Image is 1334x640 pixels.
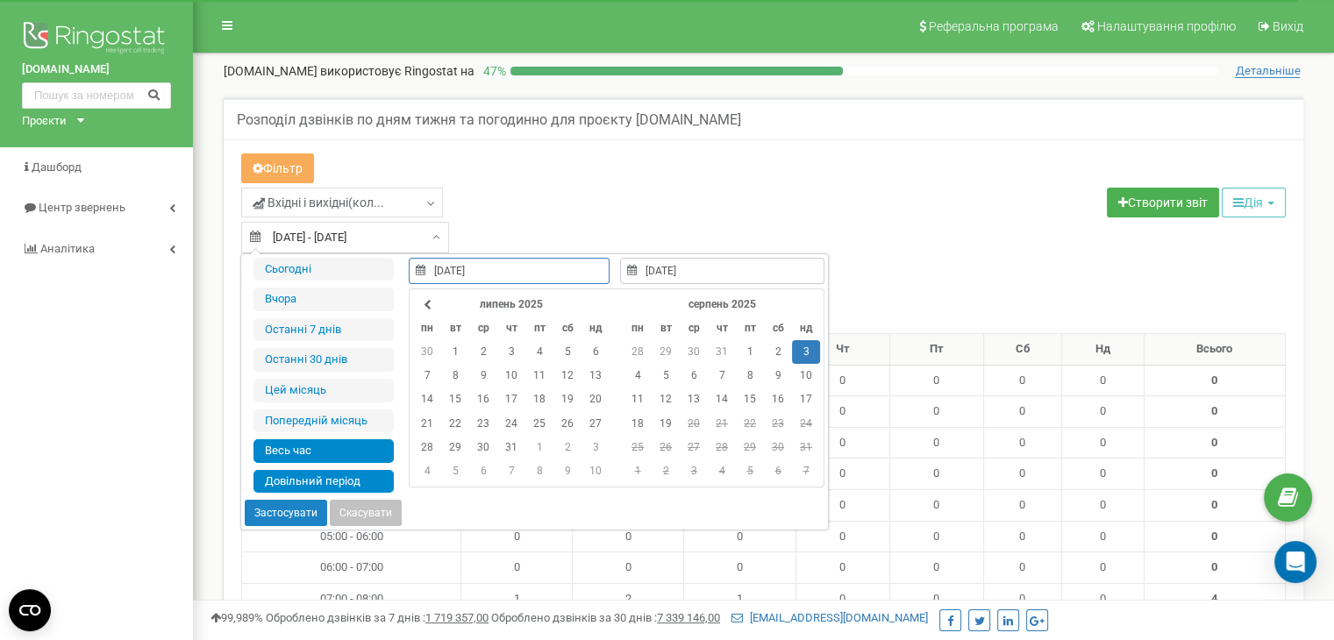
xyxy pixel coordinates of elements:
td: 3 [497,340,525,364]
td: 23 [469,412,497,436]
td: 2 [764,340,792,364]
td: 0 [573,552,684,584]
td: 16 [469,388,497,411]
td: 24 [792,412,820,436]
strong: 0 [1211,373,1217,387]
td: 0 [983,521,1061,552]
td: 29 [652,340,680,364]
td: 27 [581,412,610,436]
td: 8 [525,459,553,483]
input: Пошук за номером [22,82,171,109]
td: 28 [708,436,736,459]
th: сб [553,316,581,340]
td: 0 [889,459,983,490]
div: Open Intercom Messenger [1274,541,1316,583]
button: Скасувати [330,500,402,526]
strong: 0 [1211,530,1217,543]
td: 24 [497,412,525,436]
td: 9 [469,364,497,388]
th: ср [469,316,497,340]
li: Попередній місяць [253,409,394,433]
u: 1 719 357,00 [425,611,489,624]
th: пн [413,316,441,340]
td: 11 [624,388,652,411]
td: 7 [792,459,820,483]
th: серпень 2025 [652,293,792,316]
td: 30 [413,340,441,364]
span: Аналiтика [40,242,95,255]
td: 0 [983,459,1061,490]
td: 1 [460,583,572,615]
td: 17 [497,388,525,411]
h5: Розподіл дзвінків по дням тижня та погодинно для проєкту [DOMAIN_NAME] [237,112,741,128]
strong: 0 [1211,404,1217,417]
td: 20 [581,388,610,411]
td: 0 [795,396,889,428]
td: 5 [441,459,469,483]
span: Реферальна програма [929,19,1059,33]
td: 10 [792,364,820,388]
td: 0 [460,552,572,584]
u: 7 339 146,00 [657,611,720,624]
td: 30 [469,436,497,459]
span: Налаштування профілю [1097,19,1236,33]
td: 17 [792,388,820,411]
td: 18 [624,412,652,436]
td: 1 [736,340,764,364]
td: 0 [795,459,889,490]
span: Детальніше [1235,64,1300,78]
td: 1 [441,340,469,364]
strong: 0 [1211,436,1217,449]
td: 8 [736,364,764,388]
td: 2 [553,436,581,459]
td: 7 [497,459,525,483]
th: Сб [983,334,1061,366]
td: 3 [792,340,820,364]
td: 31 [792,436,820,459]
td: 28 [413,436,441,459]
strong: 0 [1211,466,1217,480]
span: Дашборд [32,160,82,174]
td: 4 [624,364,652,388]
button: Фільтр [241,153,314,183]
td: 0 [1061,489,1144,521]
td: 0 [795,365,889,396]
td: 10 [581,459,610,483]
td: 4 [525,340,553,364]
td: 0 [684,521,795,552]
td: 5 [553,340,581,364]
th: нд [792,316,820,340]
td: 3 [680,459,708,483]
td: 0 [983,396,1061,428]
img: Ringostat logo [22,18,171,61]
li: Останні 30 днів [253,348,394,372]
div: Проєкти [22,113,67,130]
td: 15 [736,388,764,411]
td: 06:00 - 07:00 [242,552,461,584]
td: 0 [983,552,1061,584]
td: 0 [889,489,983,521]
span: Оброблено дзвінків за 30 днів : [491,611,720,624]
td: 21 [413,412,441,436]
td: 4 [708,459,736,483]
th: липень 2025 [441,293,581,316]
a: Вхідні і вихідні(кол... [241,188,443,217]
td: 26 [553,412,581,436]
li: Цей місяць [253,379,394,402]
td: 0 [1061,365,1144,396]
td: 0 [1061,583,1144,615]
td: 0 [983,427,1061,459]
th: ср [680,316,708,340]
td: 0 [983,489,1061,521]
td: 3 [581,436,610,459]
button: Open CMP widget [9,589,51,631]
td: 2 [573,583,684,615]
td: 29 [736,436,764,459]
td: 0 [889,552,983,584]
th: Нд [1061,334,1144,366]
span: Центр звернень [39,201,125,214]
td: 13 [680,388,708,411]
span: Вхідні і вихідні(кол... [253,194,384,211]
li: Весь час [253,439,394,463]
td: 05:00 - 06:00 [242,521,461,552]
